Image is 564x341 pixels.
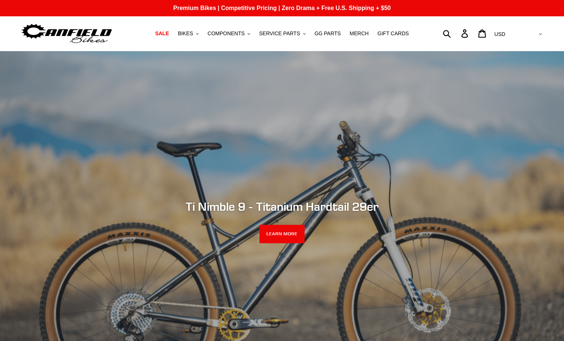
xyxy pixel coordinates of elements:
[80,200,484,214] h2: Ti Nimble 9 - Titanium Hardtail 29er
[350,30,369,37] span: MERCH
[259,30,300,37] span: SERVICE PARTS
[155,30,169,37] span: SALE
[378,30,409,37] span: GIFT CARDS
[255,29,309,39] button: SERVICE PARTS
[374,29,413,39] a: GIFT CARDS
[447,25,466,42] input: Search
[259,225,305,243] a: LEARN MORE
[20,22,113,45] img: Canfield Bikes
[152,29,173,39] a: SALE
[178,30,193,37] span: BIKES
[315,30,341,37] span: GG PARTS
[208,30,245,37] span: COMPONENTS
[174,29,202,39] button: BIKES
[204,29,254,39] button: COMPONENTS
[311,29,345,39] a: GG PARTS
[346,29,372,39] a: MERCH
